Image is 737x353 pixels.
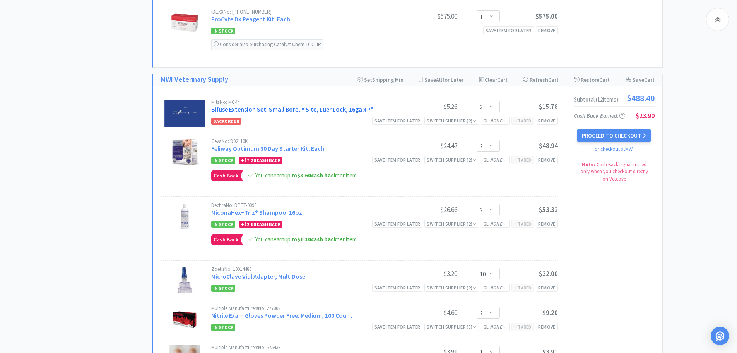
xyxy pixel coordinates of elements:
[514,285,532,291] span: Taxed
[399,12,457,21] div: $575.00
[372,323,423,331] div: Save item for later
[479,74,508,86] div: Clear
[483,221,507,227] span: GL:
[255,172,357,179] span: You can earn up to per item
[211,28,235,34] span: In Stock
[399,205,457,214] div: $26.66
[239,157,282,164] div: + Cash Back
[539,269,558,278] span: $32.00
[171,9,198,36] img: 7c67e4ec78e34578b52f5421858192f4_174946.png
[297,172,337,179] strong: cash back
[211,345,399,350] div: Multiple Manufacturers No: 575439
[514,324,532,330] span: Taxed
[514,118,532,124] span: Taxed
[424,76,463,83] span: Save for Later
[490,118,502,124] i: None
[211,15,290,23] a: ProCyte Dx Reagent Kit: Each
[171,306,198,333] img: 0ddd4809618a4873918de499cf63da67_216744.png
[497,76,508,83] span: Cart
[399,308,457,317] div: $4.60
[542,308,558,317] span: $9.20
[625,74,655,86] div: Save
[178,203,192,230] img: a0c6e41b0bc541689dad7073bea87639_18041.png
[436,76,442,83] span: All
[211,267,399,272] div: Zoetis No: 10014486
[239,221,282,228] div: + Cash Back
[490,285,502,291] i: None
[255,236,357,243] span: You can earn up to per item
[372,220,423,228] div: Save item for later
[212,235,240,245] span: Cash Back
[427,220,476,227] div: Switch Supplier ( 2 )
[211,272,305,280] a: MicroClave Vial Adapter, MultiDose
[574,94,655,102] div: Subtotal ( 12 item s ):
[536,156,558,164] div: Remove
[536,323,558,331] div: Remove
[582,161,595,168] strong: Note:
[211,157,235,164] span: In Stock
[372,284,423,292] div: Save item for later
[427,117,476,124] div: Switch Supplier ( 2 )
[514,221,532,227] span: Taxed
[599,76,610,83] span: Cart
[644,76,655,83] span: Cart
[211,100,399,105] div: Mila No: MC44
[574,112,625,119] span: Cash Back Earned :
[297,236,337,243] strong: cash back
[364,76,372,83] span: Set
[580,161,648,182] span: Cash Back is guaranteed only when you checkout directly on Vetcove
[427,284,476,291] div: Switch Supplier ( 2 )
[490,324,502,330] i: None
[427,323,476,331] div: Switch Supplier ( 5 )
[535,12,558,21] span: $575.00
[490,221,502,227] i: None
[297,236,311,243] span: $1.30
[490,157,502,163] i: None
[483,324,507,330] span: GL:
[539,102,558,111] span: $15.78
[548,76,559,83] span: Cart
[177,267,192,294] img: 077a1c0ae645428e9485c90d8aa872ee_18303.png
[357,74,404,86] div: Shipping Min
[399,102,457,111] div: $5.26
[211,285,235,292] span: In Stock
[539,205,558,214] span: $53.32
[171,139,199,166] img: 99f8aa9101a04833ae7232b0c4eb6d25_448123.png
[211,203,399,208] div: Dechra No: DPET-0090
[244,221,256,227] span: $2.60
[212,171,240,181] span: Cash Back
[211,145,324,152] a: Feliway Optimum 30 Day Starter Kit: Each
[211,139,399,144] div: Ceva No: D92110K
[399,269,457,278] div: $3.20
[483,285,507,291] span: GL:
[536,284,558,292] div: Remove
[211,324,235,331] span: In Stock
[483,26,534,34] div: Save item for later
[536,26,558,34] div: Remove
[577,129,651,142] button: Proceed to Checkout
[211,312,352,319] a: Nitrile Exam Gloves Powder Free: Medium, 100 Count
[536,220,558,228] div: Remove
[372,156,423,164] div: Save item for later
[211,105,373,113] a: Bifuse Extension Set: Small Bore, Y Site, Luer Lock, 16ga x 7"
[539,141,558,150] span: $48.94
[636,111,655,120] span: $23.90
[595,146,634,152] a: or checkout at MWI
[372,117,423,125] div: Save item for later
[164,100,206,127] img: 32b5206ccbd34c8dadfc95a2245b70fe_12808.png
[399,141,457,150] div: $24.47
[161,74,228,85] a: MWI Veterinary Supply
[211,39,323,50] div: Consider also purchasing Catalyst Chem 10 CLIP
[244,157,256,163] span: $7.20
[627,94,655,102] span: $488.40
[211,208,302,216] a: MiconaHex+Triz® Shampoo: 16oz
[483,118,507,124] span: GL:
[211,118,241,125] span: Backorder
[536,117,558,125] div: Remove
[711,327,729,345] div: Open Intercom Messenger
[523,74,559,86] div: Refresh
[574,74,610,86] div: Restore
[427,156,476,164] div: Switch Supplier ( 2 )
[211,221,235,228] span: In Stock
